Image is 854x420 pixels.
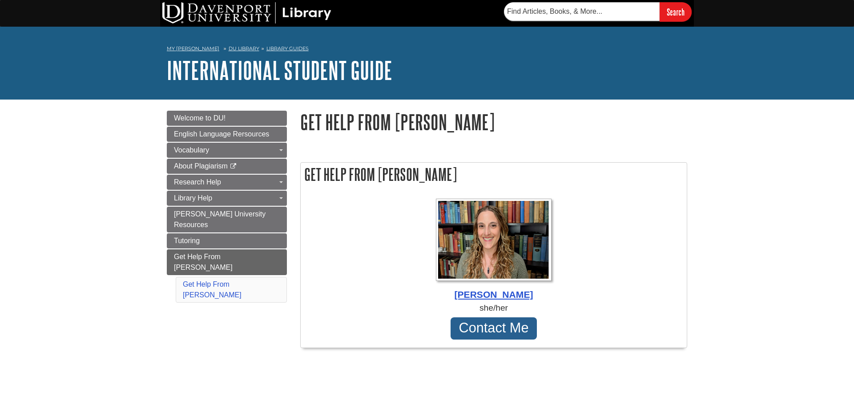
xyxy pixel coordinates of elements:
[266,45,309,52] a: Library Guides
[174,178,221,186] span: Research Help
[162,2,331,24] img: DU Library
[660,2,692,21] input: Search
[183,280,242,299] a: Get Help From [PERSON_NAME]
[167,159,287,174] a: About Plagiarism
[504,2,660,21] input: Find Articles, Books, & More...
[305,288,682,302] div: [PERSON_NAME]
[230,164,237,169] i: This link opens in a new window
[167,43,687,57] nav: breadcrumb
[451,317,537,340] a: Contact Me
[174,162,228,170] span: About Plagiarism
[167,175,287,190] a: Research Help
[229,45,259,52] a: DU Library
[167,111,287,304] div: Guide Page Menu
[174,210,266,228] span: [PERSON_NAME] University Resources
[301,163,687,186] h2: Get Help From [PERSON_NAME]
[174,130,269,138] span: English Language Rersources
[167,45,219,52] a: My [PERSON_NAME]
[167,207,287,232] a: [PERSON_NAME] University Resources
[174,146,209,154] span: Vocabulary
[305,199,682,302] a: Profile Photo [PERSON_NAME]
[504,2,692,21] form: Searches DU Library's articles, books, and more
[436,199,552,281] img: Profile Photo
[167,143,287,158] a: Vocabulary
[167,111,287,126] a: Welcome to DU!
[167,56,392,84] a: International Student Guide
[174,194,212,202] span: Library Help
[167,127,287,142] a: English Language Rersources
[174,237,200,244] span: Tutoring
[167,233,287,248] a: Tutoring
[300,111,687,133] h1: Get Help From [PERSON_NAME]
[167,249,287,275] a: Get Help From [PERSON_NAME]
[174,114,226,122] span: Welcome to DU!
[174,253,233,271] span: Get Help From [PERSON_NAME]
[167,191,287,206] a: Library Help
[305,302,682,315] div: she/her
